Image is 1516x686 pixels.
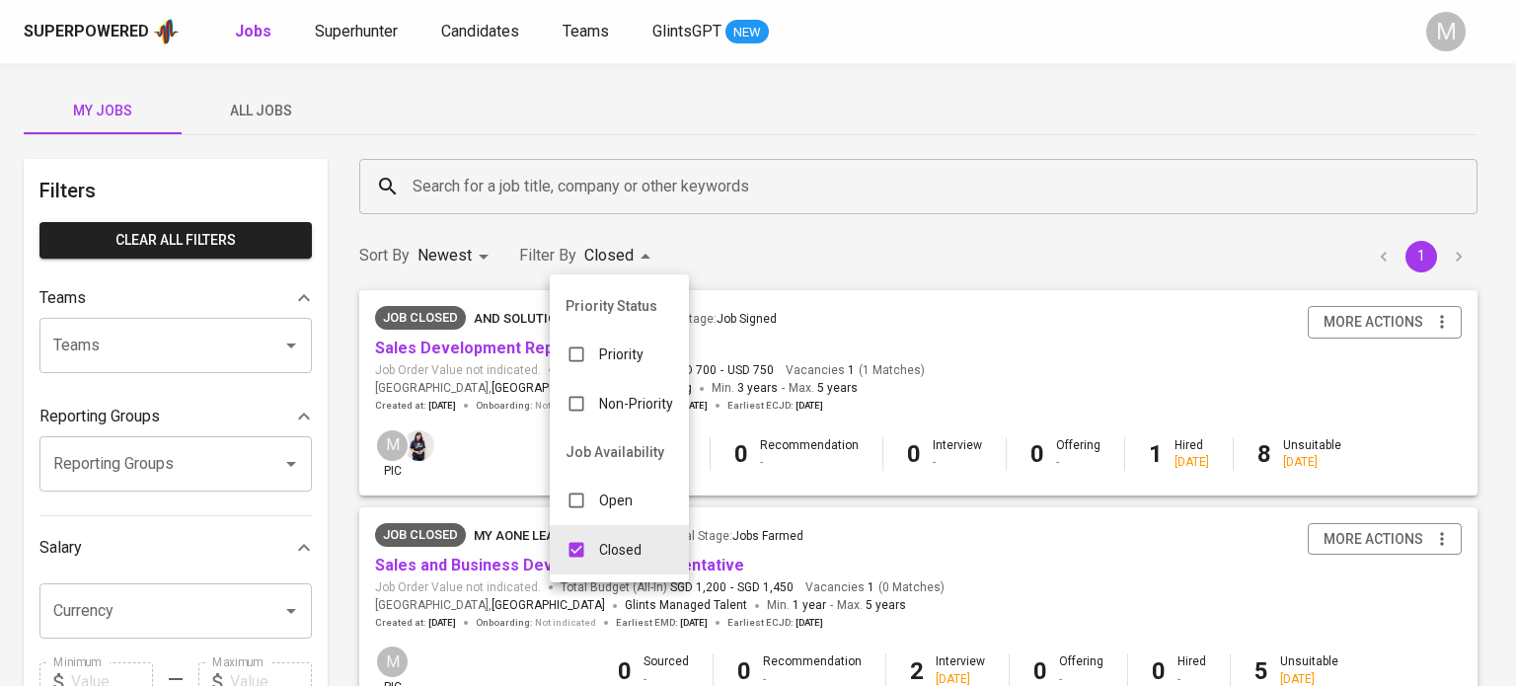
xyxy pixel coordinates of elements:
p: Priority [599,344,644,364]
li: Job Availability [550,428,689,476]
p: Non-Priority [599,394,673,414]
li: Priority Status [550,282,689,330]
p: Closed [599,540,642,560]
p: Open [599,491,633,510]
